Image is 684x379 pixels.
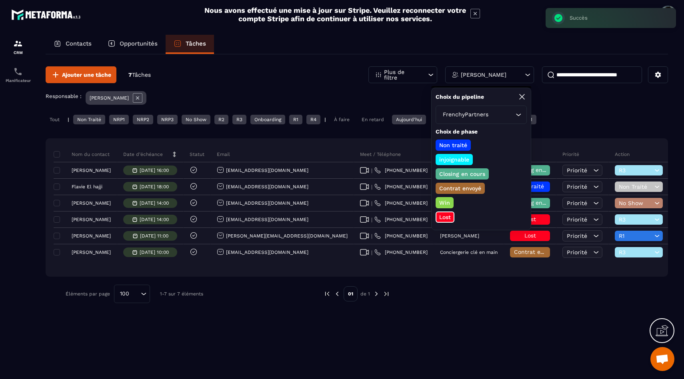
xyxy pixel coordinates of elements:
p: Email [217,151,230,158]
span: R1 [619,233,652,239]
p: [DATE] 11:00 [140,233,168,239]
p: [DATE] 18:00 [140,184,169,189]
p: Date d’échéance [123,151,163,158]
p: Statut [190,151,204,158]
span: Priorité [567,184,587,190]
p: [PERSON_NAME] [72,249,111,255]
span: | [371,200,372,206]
div: Demain [430,115,456,124]
a: [PHONE_NUMBER] [374,200,428,206]
a: [PHONE_NUMBER] [374,216,428,223]
p: [PERSON_NAME] [461,72,506,78]
span: 100 [117,289,132,298]
p: [PERSON_NAME] [440,233,479,239]
span: Priorité [567,167,587,174]
div: Search for option [436,106,527,124]
div: À faire [330,115,354,124]
div: Tout [46,115,64,124]
span: FrenchyPartners [441,110,490,119]
span: Priorité [567,216,587,223]
img: scheduler [13,67,23,76]
div: Aujourd'hui [392,115,426,124]
span: Contrat envoyé [514,249,556,255]
img: logo [11,7,83,22]
div: R2 [214,115,228,124]
p: [PERSON_NAME] [72,217,111,222]
div: NRP3 [157,115,178,124]
span: No Show [619,200,652,206]
a: [PHONE_NUMBER] [374,167,428,174]
p: 7 [128,71,151,79]
span: Priorité [567,200,587,206]
p: [DATE] 16:00 [140,168,169,173]
button: Ajouter une tâche [46,66,116,83]
p: Opportunités [120,40,158,47]
p: Closing en cours [438,170,486,178]
p: Win [438,199,451,207]
h2: Nous avons effectué une mise à jour sur Stripe. Veuillez reconnecter votre compte Stripe afin de ... [204,6,466,23]
p: [DATE] 14:00 [140,200,169,206]
p: Non traité [438,141,468,149]
p: Choix de phase [436,128,527,136]
p: [PERSON_NAME] [72,233,111,239]
p: Responsable : [46,93,82,99]
p: Priorité [562,151,579,158]
span: Non Traité [619,184,652,190]
p: Éléments par page [66,291,110,297]
input: Search for option [132,289,139,298]
a: schedulerschedulerPlanificateur [2,61,34,89]
span: | [371,217,372,223]
span: Closing en cours [514,199,560,206]
div: R1 [289,115,302,124]
a: [PHONE_NUMBER] [374,233,428,239]
div: NRP1 [109,115,129,124]
p: [DATE] 14:00 [140,217,169,222]
img: prev [334,290,341,297]
span: R3 [619,167,652,174]
p: Flavie El hajji [72,184,102,189]
img: next [383,290,390,297]
p: Choix du pipeline [436,93,484,101]
div: Ouvrir le chat [650,347,674,371]
p: | [324,117,326,122]
p: [DATE] 10:00 [140,249,169,255]
div: Onboarding [250,115,285,124]
p: Contacts [66,40,92,47]
span: Ajouter une tâche [62,71,111,79]
p: [PERSON_NAME] [72,200,111,206]
div: R3 [232,115,246,124]
span: Tâches [132,72,151,78]
p: 1-7 sur 7 éléments [160,291,203,297]
p: Plus de filtre [384,69,419,80]
img: formation [13,39,23,48]
p: Tâches [186,40,206,47]
span: Priorité [567,249,587,255]
p: Lost [438,213,452,221]
p: CRM [2,50,34,55]
span: R3 [619,249,652,255]
span: | [371,184,372,190]
a: Tâches [166,35,214,54]
p: Planificateur [2,78,34,83]
p: | [68,117,69,122]
span: R3 [619,216,652,223]
span: Lost [524,232,536,239]
p: Meet / Téléphone [360,151,401,158]
a: [PHONE_NUMBER] [374,249,428,255]
div: Non Traité [73,115,105,124]
p: Action [615,151,630,158]
p: Nom du contact [56,151,110,158]
span: Closing en cours [514,167,560,173]
p: de 1 [360,291,370,297]
a: [PHONE_NUMBER] [374,184,428,190]
div: R4 [306,115,320,124]
span: Priorité [567,233,587,239]
a: formationformationCRM [2,33,34,61]
p: Contrat envoyé [438,184,482,192]
p: [PERSON_NAME] [72,168,111,173]
img: prev [324,290,331,297]
p: [PERSON_NAME] [90,95,129,101]
p: injoignable [438,156,470,164]
img: next [373,290,380,297]
span: | [371,233,372,239]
